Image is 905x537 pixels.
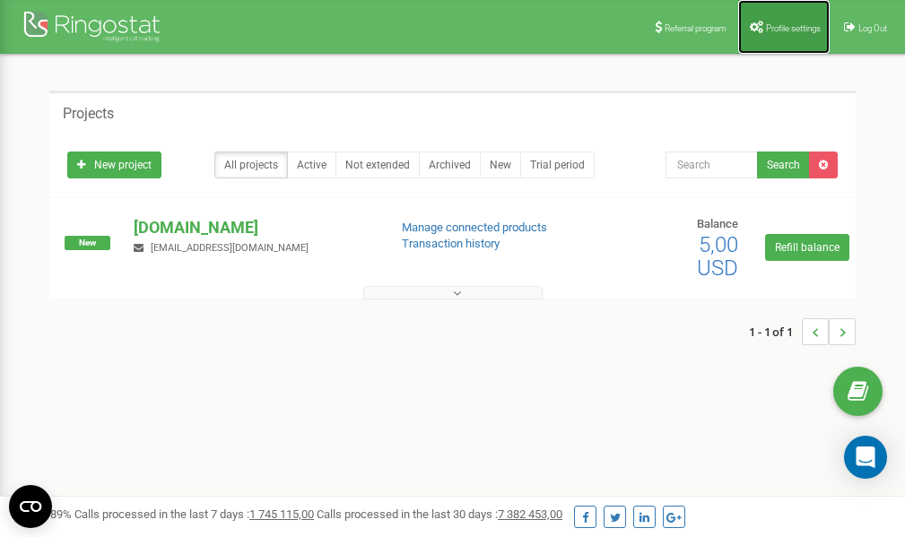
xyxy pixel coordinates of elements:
[151,242,309,254] span: [EMAIL_ADDRESS][DOMAIN_NAME]
[858,23,887,33] span: Log Out
[697,232,738,281] span: 5,00 USD
[249,507,314,521] u: 1 745 115,00
[749,318,802,345] span: 1 - 1 of 1
[766,23,821,33] span: Profile settings
[63,106,114,122] h5: Projects
[844,436,887,479] div: Open Intercom Messenger
[67,152,161,178] a: New project
[419,152,481,178] a: Archived
[757,152,810,178] button: Search
[402,221,547,234] a: Manage connected products
[65,236,110,250] span: New
[520,152,595,178] a: Trial period
[214,152,288,178] a: All projects
[402,237,500,250] a: Transaction history
[665,23,727,33] span: Referral program
[498,507,562,521] u: 7 382 453,00
[9,485,52,528] button: Open CMP widget
[666,152,758,178] input: Search
[74,507,314,521] span: Calls processed in the last 7 days :
[287,152,336,178] a: Active
[697,217,738,230] span: Balance
[765,234,849,261] a: Refill balance
[317,507,562,521] span: Calls processed in the last 30 days :
[749,300,856,363] nav: ...
[335,152,420,178] a: Not extended
[480,152,521,178] a: New
[134,216,372,239] p: [DOMAIN_NAME]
